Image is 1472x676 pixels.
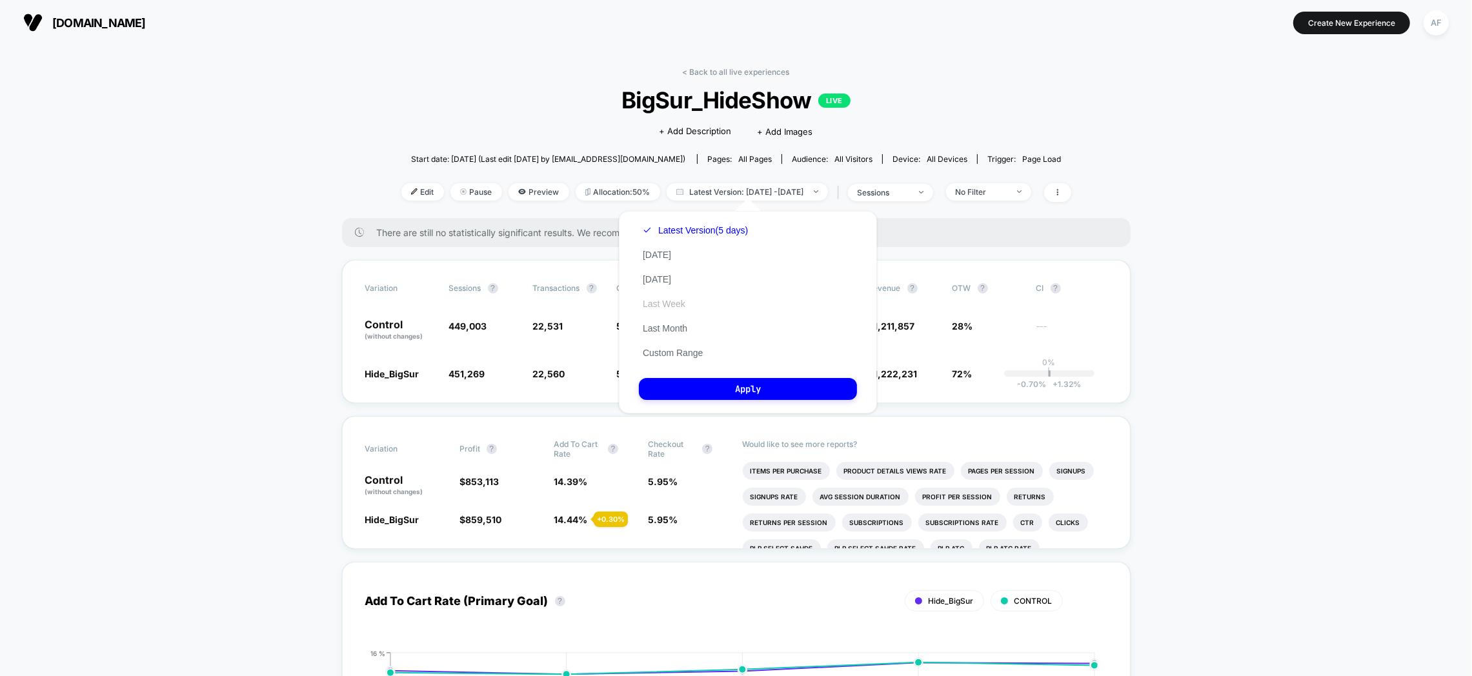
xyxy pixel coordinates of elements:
[639,378,857,400] button: Apply
[19,12,150,33] button: [DOMAIN_NAME]
[365,319,436,341] p: Control
[639,224,752,236] button: Latest Version(5 days)
[449,321,487,332] span: 449,003
[465,514,501,525] span: 859,510
[459,514,501,525] span: $
[743,439,1107,449] p: Would like to see more reports?
[743,513,836,532] li: Returns Per Session
[702,444,712,454] button: ?
[365,368,419,379] span: Hide_BigSur
[683,67,790,77] a: < Back to all live experiences
[827,539,924,557] li: Plp Select Sahde Rate
[676,188,683,195] img: calendar
[488,283,498,293] button: ?
[1051,283,1061,293] button: ?
[533,283,580,293] span: Transactions
[608,444,618,454] button: ?
[927,154,967,164] span: all devices
[639,249,675,261] button: [DATE]
[52,16,146,30] span: [DOMAIN_NAME]
[460,188,467,195] img: end
[459,444,480,453] span: Profit
[554,514,587,525] span: 14.44 %
[961,462,1043,480] li: Pages Per Session
[812,488,909,506] li: Avg Session Duration
[869,368,918,379] span: $
[639,347,707,359] button: Custom Range
[929,596,974,606] span: Hide_BigSur
[834,154,872,164] span: All Visitors
[919,191,923,194] img: end
[1007,488,1054,506] li: Returns
[743,462,830,480] li: Items Per Purchase
[449,368,485,379] span: 451,269
[1048,367,1051,377] p: |
[1053,379,1058,389] span: +
[585,188,590,195] img: rebalance
[707,154,772,164] div: Pages:
[465,476,499,487] span: 853,113
[576,183,660,201] span: Allocation: 50%
[907,283,918,293] button: ?
[555,596,565,606] button: ?
[956,187,1007,197] div: No Filter
[411,188,418,195] img: edit
[1036,323,1107,341] span: ---
[434,86,1037,114] span: BigSur_HideShow
[931,539,973,557] li: Plp Atc
[987,154,1061,164] div: Trigger:
[1014,596,1053,606] span: CONTROL
[365,283,436,293] span: Variation
[1047,379,1082,389] span: 1.32 %
[533,368,565,379] span: 22,560
[882,154,977,164] span: Device:
[639,323,691,334] button: Last Month
[836,462,954,480] li: Product Details Views Rate
[1049,513,1088,532] li: Clicks
[743,539,821,557] li: Plp Select Sahde
[1017,190,1022,193] img: end
[979,539,1040,557] li: Plp Atc Rate
[918,513,1007,532] li: Subscriptions Rate
[792,154,872,164] div: Audience:
[842,513,912,532] li: Subscriptions
[738,154,772,164] span: all pages
[1424,10,1449,35] div: AF
[1049,462,1094,480] li: Signups
[450,183,502,201] span: Pause
[487,444,497,454] button: ?
[874,368,918,379] span: 1,222,231
[411,154,685,164] span: Start date: [DATE] (Last edit [DATE] by [EMAIL_ADDRESS][DOMAIN_NAME])
[858,188,909,197] div: sessions
[743,488,806,506] li: Signups Rate
[978,283,988,293] button: ?
[953,283,1023,293] span: OTW
[639,273,675,285] button: [DATE]
[639,298,689,310] button: Last Week
[874,321,915,332] span: 1,211,857
[757,126,812,137] span: + Add Images
[554,439,601,459] span: Add To Cart Rate
[648,476,678,487] span: 5.95 %
[365,488,423,495] span: (without changes)
[953,321,973,332] span: 28%
[648,439,696,459] span: Checkout Rate
[818,94,851,108] p: LIVE
[365,332,423,340] span: (without changes)
[648,514,678,525] span: 5.95 %
[554,476,587,487] span: 14.39 %
[377,227,1105,238] span: There are still no statistically significant results. We recommend waiting a few more days
[365,439,436,459] span: Variation
[587,283,597,293] button: ?
[365,514,419,525] span: Hide_BigSur
[594,512,628,527] div: + 0.30 %
[23,13,43,32] img: Visually logo
[449,283,481,293] span: Sessions
[659,125,731,138] span: + Add Description
[1420,10,1453,36] button: AF
[814,190,818,193] img: end
[915,488,1000,506] li: Profit Per Session
[1036,283,1107,293] span: CI
[953,368,973,379] span: 72%
[365,475,447,497] p: Control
